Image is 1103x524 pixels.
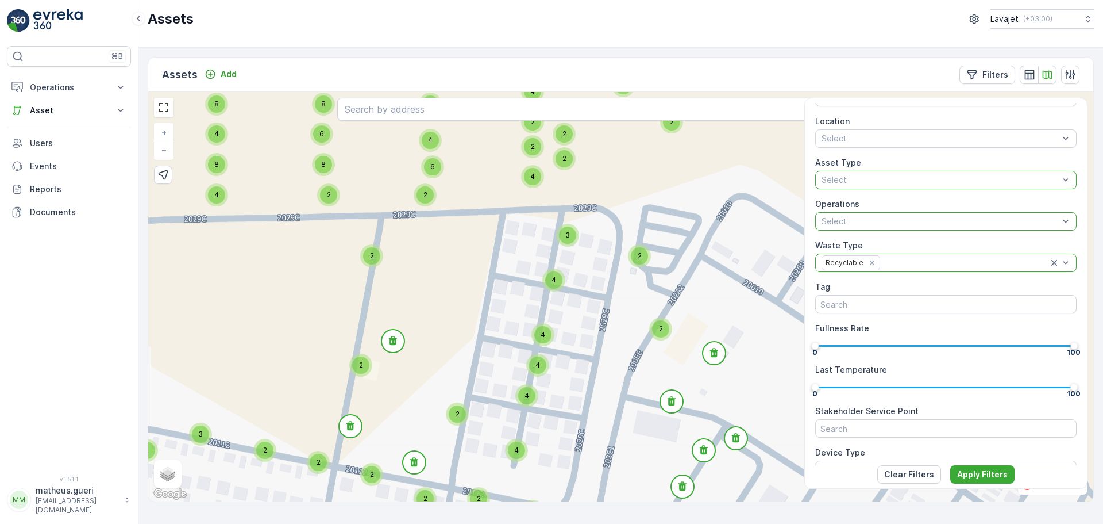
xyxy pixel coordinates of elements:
img: Google [151,487,189,502]
button: Add [200,67,241,81]
label: Waste Type [815,240,863,250]
p: matheus.gueri [36,485,118,496]
p: Events [30,160,126,172]
input: Search [815,419,1077,438]
input: Search [815,295,1077,313]
div: 100 [1067,388,1081,399]
div: 2 [360,244,383,267]
p: [EMAIL_ADDRESS][DOMAIN_NAME] [36,496,118,515]
div: 4 [521,165,544,188]
div: 8 [419,93,442,116]
div: 4 [521,80,544,103]
p: Reports [30,183,126,195]
button: Apply Filters [950,465,1015,484]
button: Asset [7,99,131,122]
div: 4 [205,183,228,206]
div: 4 [515,384,538,407]
span: 4 [214,129,219,138]
div: 2 [660,110,683,133]
div: 2 [349,354,372,377]
span: 4 [514,446,519,454]
span: 2 [370,470,374,479]
span: 3 [565,231,570,239]
div: 2 [360,463,383,486]
div: 8 [205,93,228,116]
span: 4 [524,391,529,400]
p: Add [221,68,237,80]
div: 2 [628,244,651,267]
a: Documents [7,201,131,224]
div: 2 [521,110,544,133]
a: Users [7,132,131,155]
label: Tag [815,282,830,292]
div: MM [10,491,28,509]
div: 0 [812,347,817,357]
p: Operations [30,82,108,93]
span: 8 [321,100,326,108]
a: Zoom In [155,124,172,141]
label: Operations [815,199,859,209]
div: 2 [553,147,576,170]
span: 2 [456,410,460,418]
span: 6 [319,129,324,138]
div: 6 [421,155,444,178]
span: 8 [321,160,326,169]
span: 2 [562,154,566,163]
label: Device Type [815,447,865,457]
span: 4 [530,87,535,95]
a: Open this area in Google Maps (opens a new window) [151,487,189,502]
div: 2 [553,123,576,146]
span: 8 [214,160,219,169]
div: 3 [189,423,212,446]
input: Search by address [337,98,904,121]
span: 2 [659,324,663,333]
label: Location [815,116,850,126]
label: Stakeholder Service Point [815,406,919,416]
p: Apply Filters [957,469,1008,480]
button: Filters [959,66,1015,84]
span: 2 [317,458,321,466]
div: 4 [526,354,549,377]
span: v 1.51.1 [7,476,131,483]
span: 2 [359,361,363,369]
p: Assets [162,67,198,83]
label: Asset Type [815,158,861,167]
p: ( +03:00 ) [1023,14,1052,24]
span: 2 [327,190,331,199]
p: Users [30,137,126,149]
button: MMmatheus.gueri[EMAIL_ADDRESS][DOMAIN_NAME] [7,485,131,515]
div: 4 [542,269,565,292]
div: 2 [307,451,330,474]
span: 6 [430,162,435,171]
button: Operations [7,76,131,99]
span: 8 [214,100,219,108]
div: 2 [414,487,437,510]
label: Fullness Rate [815,323,869,333]
div: 4 [505,439,528,462]
p: Assets [148,10,194,28]
span: 4 [530,172,535,181]
a: Events [7,155,131,178]
span: 2 [477,494,481,503]
div: 2 [467,487,490,510]
span: 4 [541,330,545,339]
div: 8 [312,93,335,116]
a: Zoom Out [155,141,172,159]
div: 8 [312,153,335,176]
span: 2 [370,251,374,260]
div: 8 [205,153,228,176]
p: Documents [30,206,126,218]
button: Clear Filters [877,465,941,484]
span: 2 [562,129,566,138]
a: View Fullscreen [155,99,172,116]
a: Reports [7,178,131,201]
div: 0 [812,388,817,399]
div: 6 [310,123,333,146]
span: 4 [214,190,219,199]
span: 2 [423,190,427,199]
p: Clear Filters [884,469,934,480]
label: Last Temperature [815,365,887,374]
p: Asset [30,105,108,116]
div: 2 [253,439,276,462]
a: Layers [155,461,180,487]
